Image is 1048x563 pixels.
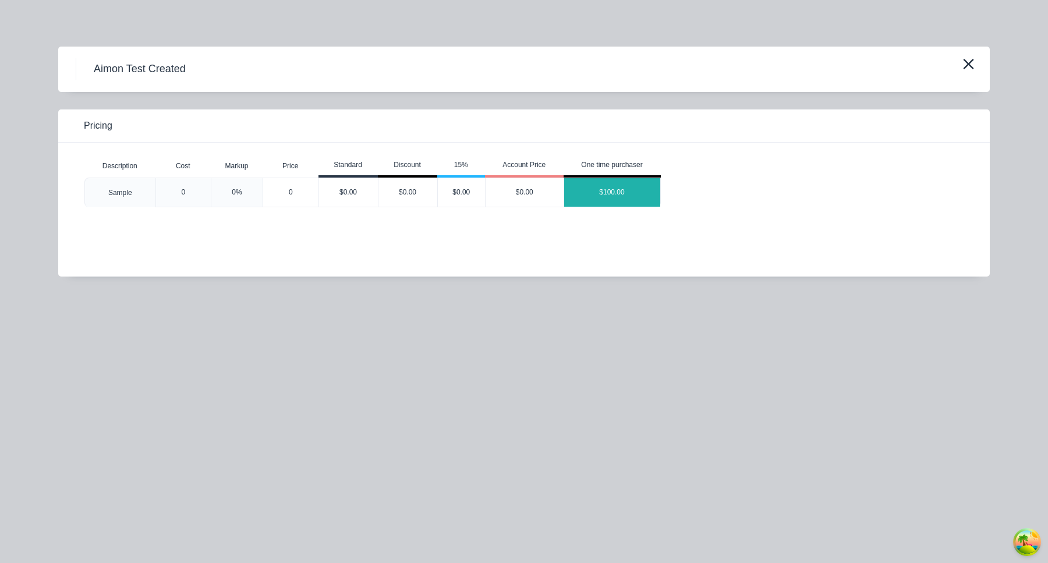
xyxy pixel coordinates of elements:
div: 15% [437,160,486,170]
div: Price [263,154,318,178]
div: Standard [318,160,378,170]
div: Account Price [485,160,564,170]
span: Pricing [84,119,112,133]
div: One time purchaser [564,160,661,170]
h4: Aimon Test Created [76,58,203,80]
div: 0 [181,187,185,197]
div: $0.00 [319,178,378,207]
div: Description [93,151,147,180]
div: 0 [263,178,318,207]
div: $0.00 [438,178,486,207]
div: Cost [155,154,211,178]
div: Markup [211,154,263,178]
div: Sample [108,187,132,198]
div: $0.00 [378,178,437,207]
div: 0% [232,187,242,197]
div: $100.00 [564,178,660,207]
div: $0.00 [486,178,564,207]
button: Open Tanstack query devtools [1015,530,1039,554]
div: Discount [378,160,437,170]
